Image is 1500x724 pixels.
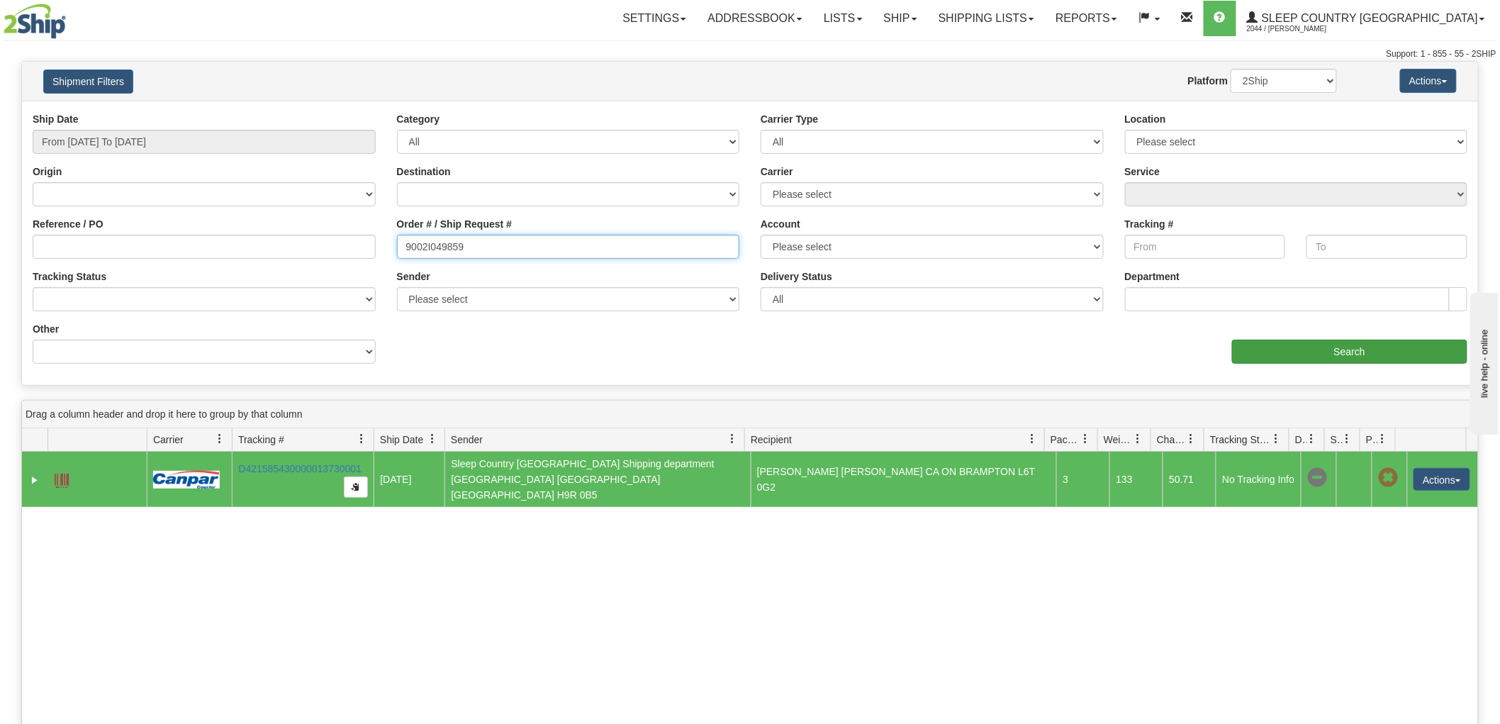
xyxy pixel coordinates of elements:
[1366,433,1378,447] span: Pickup Status
[761,269,832,284] label: Delivery Status
[397,217,513,231] label: Order # / Ship Request #
[1020,427,1044,451] a: Recipient filter column settings
[1414,468,1470,491] button: Actions
[349,427,374,451] a: Tracking # filter column settings
[1378,468,1398,488] span: Pickup Not Assigned
[238,463,362,474] a: D421585430000013730001
[1125,112,1166,126] label: Location
[697,1,813,36] a: Addressbook
[344,477,368,498] button: Copy to clipboard
[928,1,1045,36] a: Shipping lists
[380,433,423,447] span: Ship Date
[1371,427,1395,451] a: Pickup Status filter column settings
[208,427,232,451] a: Carrier filter column settings
[751,433,792,447] span: Recipient
[1073,427,1097,451] a: Packages filter column settings
[1307,468,1327,488] span: No Tracking Info
[1232,340,1467,364] input: Search
[1126,427,1151,451] a: Weight filter column settings
[1109,452,1163,507] td: 133
[1163,452,1216,507] td: 50.71
[1180,427,1204,451] a: Charge filter column settings
[1157,433,1187,447] span: Charge
[1125,165,1160,179] label: Service
[33,112,79,126] label: Ship Date
[33,269,106,284] label: Tracking Status
[1125,235,1286,259] input: From
[1467,289,1499,434] iframe: chat widget
[1247,22,1353,36] span: 2044 / [PERSON_NAME]
[1295,433,1307,447] span: Delivery Status
[1210,433,1272,447] span: Tracking Status
[1125,269,1180,284] label: Department
[374,452,444,507] td: [DATE]
[1125,217,1174,231] label: Tracking #
[1400,69,1457,93] button: Actions
[1051,433,1080,447] span: Packages
[761,217,800,231] label: Account
[397,112,440,126] label: Category
[751,452,1057,507] td: [PERSON_NAME] [PERSON_NAME] CA ON BRAMPTON L6T 0G2
[1188,74,1228,88] label: Platform
[153,471,220,489] img: 14 - Canpar
[1265,427,1289,451] a: Tracking Status filter column settings
[28,473,42,487] a: Expand
[1236,1,1496,36] a: Sleep Country [GEOGRAPHIC_DATA] 2044 / [PERSON_NAME]
[33,165,62,179] label: Origin
[720,427,744,451] a: Sender filter column settings
[420,427,444,451] a: Ship Date filter column settings
[22,401,1478,428] div: grid grouping header
[813,1,873,36] a: Lists
[1258,12,1478,24] span: Sleep Country [GEOGRAPHIC_DATA]
[444,452,751,507] td: Sleep Country [GEOGRAPHIC_DATA] Shipping department [GEOGRAPHIC_DATA] [GEOGRAPHIC_DATA] [GEOGRAPH...
[43,69,133,94] button: Shipment Filters
[1306,235,1467,259] input: To
[451,433,483,447] span: Sender
[11,12,131,23] div: live help - online
[1056,452,1109,507] td: 3
[1331,433,1343,447] span: Shipment Issues
[1336,427,1360,451] a: Shipment Issues filter column settings
[397,269,430,284] label: Sender
[1104,433,1134,447] span: Weight
[238,433,284,447] span: Tracking #
[1045,1,1128,36] a: Reports
[873,1,928,36] a: Ship
[1216,452,1301,507] td: No Tracking Info
[153,433,184,447] span: Carrier
[397,165,451,179] label: Destination
[4,4,66,39] img: logo2044.jpg
[761,112,818,126] label: Carrier Type
[33,217,103,231] label: Reference / PO
[55,467,69,490] a: Label
[612,1,697,36] a: Settings
[33,322,59,336] label: Other
[4,48,1496,60] div: Support: 1 - 855 - 55 - 2SHIP
[761,165,793,179] label: Carrier
[1300,427,1324,451] a: Delivery Status filter column settings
